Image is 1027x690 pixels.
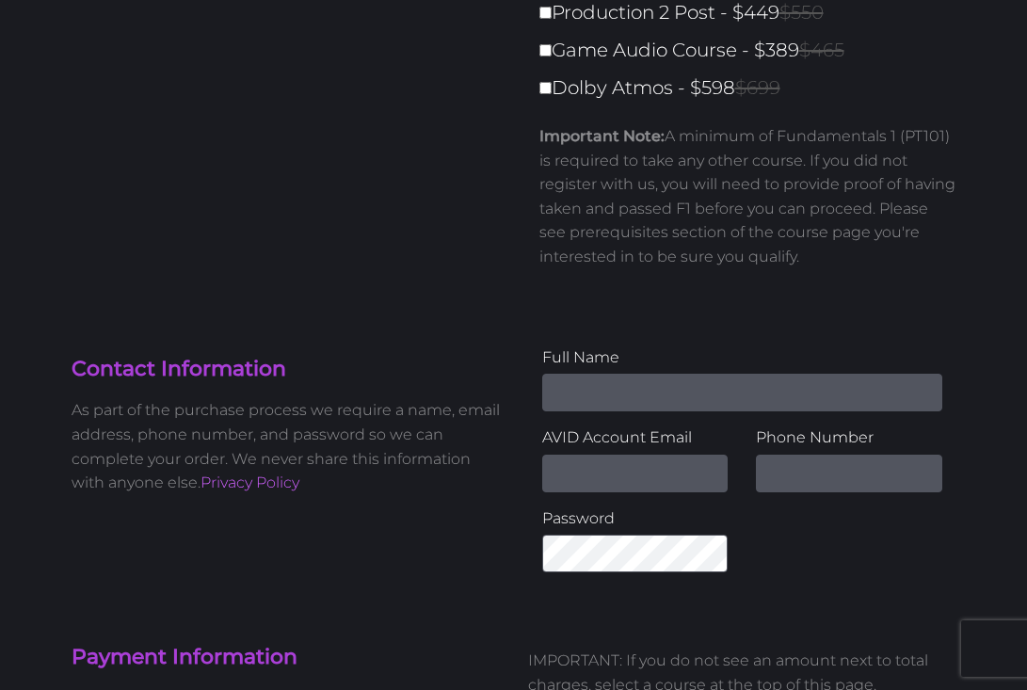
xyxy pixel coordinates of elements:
label: Password [542,506,729,531]
span: $550 [779,1,824,24]
input: Production 2 Post - $449$550 [539,7,552,19]
input: Game Audio Course - $389$465 [539,44,552,56]
p: As part of the purchase process we require a name, email address, phone number, and password so w... [72,398,500,494]
label: Phone Number [756,425,942,450]
input: Dolby Atmos - $598$699 [539,82,552,94]
span: $699 [735,76,780,99]
label: Game Audio Course - $389 [539,34,968,67]
label: Full Name [542,345,942,370]
p: A minimum of Fundamentals 1 (PT101) is required to take any other course. If you did not register... [539,124,956,269]
h4: Payment Information [72,643,500,672]
strong: Important Note: [539,127,665,145]
label: Dolby Atmos - $598 [539,72,968,104]
a: Privacy Policy [201,473,299,491]
span: $465 [799,39,844,61]
h4: Contact Information [72,355,500,384]
label: AVID Account Email [542,425,729,450]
